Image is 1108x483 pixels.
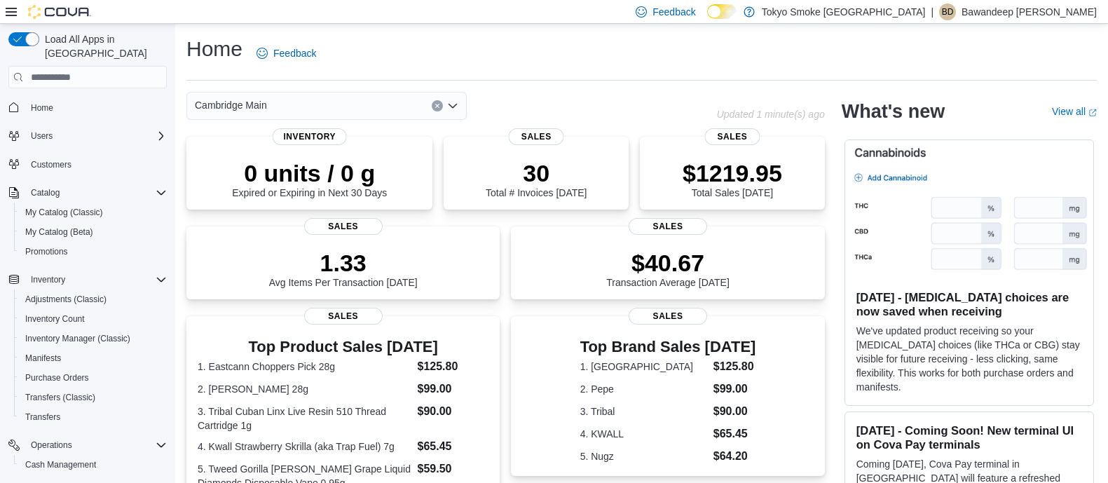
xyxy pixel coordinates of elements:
div: Expired or Expiring in Next 30 Days [232,159,387,198]
span: Manifests [25,353,61,364]
a: Adjustments (Classic) [20,291,112,308]
span: My Catalog (Classic) [20,204,167,221]
dt: 2. [PERSON_NAME] 28g [198,382,412,396]
span: Users [31,130,53,142]
span: Cash Management [25,459,96,470]
button: Adjustments (Classic) [14,290,172,309]
button: Inventory Manager (Classic) [14,329,172,348]
button: Inventory [25,271,71,288]
dt: 4. KWALL [580,427,708,441]
button: Transfers [14,407,172,427]
dt: 1. [GEOGRAPHIC_DATA] [580,360,708,374]
a: Cash Management [20,456,102,473]
h1: Home [186,35,242,63]
span: Users [25,128,167,144]
span: Sales [304,308,383,325]
img: Cova [28,5,91,19]
span: Transfers (Classic) [25,392,95,403]
h3: Top Brand Sales [DATE] [580,339,756,355]
span: Customers [25,156,167,173]
span: Inventory Manager (Classic) [20,330,167,347]
span: Sales [629,218,707,235]
dd: $90.00 [713,403,756,420]
span: Promotions [25,246,68,257]
button: Promotions [14,242,172,261]
svg: External link [1088,109,1097,117]
span: Home [31,102,53,114]
span: Catalog [31,187,60,198]
dt: 2. Pepe [580,382,708,396]
button: Customers [3,154,172,175]
p: Updated 1 minute(s) ago [717,109,825,120]
a: Feedback [251,39,322,67]
p: $40.67 [606,249,730,277]
a: Customers [25,156,77,173]
span: My Catalog (Beta) [25,226,93,238]
dd: $59.50 [418,461,489,477]
a: View allExternal link [1052,106,1097,117]
span: Sales [304,218,383,235]
h3: [DATE] - Coming Soon! New terminal UI on Cova Pay terminals [856,423,1082,451]
span: BD [942,4,954,20]
p: $1219.95 [683,159,782,187]
span: Adjustments (Classic) [25,294,107,305]
span: Operations [25,437,167,454]
button: Catalog [25,184,65,201]
div: Avg Items Per Transaction [DATE] [269,249,418,288]
div: Bawandeep Dhesi [939,4,956,20]
a: My Catalog (Classic) [20,204,109,221]
button: Users [25,128,58,144]
button: My Catalog (Classic) [14,203,172,222]
a: Inventory Count [20,311,90,327]
button: Manifests [14,348,172,368]
span: Inventory [272,128,347,145]
a: Transfers [20,409,66,426]
dd: $65.45 [418,438,489,455]
button: Open list of options [447,100,458,111]
button: Clear input [432,100,443,111]
span: Load All Apps in [GEOGRAPHIC_DATA] [39,32,167,60]
span: Cambridge Main [195,97,267,114]
button: Home [3,97,172,117]
span: Transfers [20,409,167,426]
div: Total # Invoices [DATE] [486,159,587,198]
span: Cash Management [20,456,167,473]
span: My Catalog (Beta) [20,224,167,240]
dd: $125.80 [418,358,489,375]
span: Manifests [20,350,167,367]
h3: [DATE] - [MEDICAL_DATA] choices are now saved when receiving [856,290,1082,318]
span: Purchase Orders [25,372,89,383]
button: Users [3,126,172,146]
button: My Catalog (Beta) [14,222,172,242]
p: We've updated product receiving so your [MEDICAL_DATA] choices (like THCa or CBG) stay visible fo... [856,324,1082,394]
dd: $64.20 [713,448,756,465]
dt: 1. Eastcann Choppers Pick 28g [198,360,412,374]
span: Inventory [31,274,65,285]
span: Feedback [652,5,695,19]
p: Tokyo Smoke [GEOGRAPHIC_DATA] [762,4,926,20]
a: Inventory Manager (Classic) [20,330,136,347]
button: Inventory [3,270,172,290]
span: Sales [629,308,707,325]
button: Cash Management [14,455,172,475]
span: Inventory Count [25,313,85,325]
p: | [931,4,933,20]
button: Purchase Orders [14,368,172,388]
button: Operations [25,437,78,454]
span: Operations [31,440,72,451]
dt: 3. Tribal [580,404,708,419]
button: Inventory Count [14,309,172,329]
span: Promotions [20,243,167,260]
span: Feedback [273,46,316,60]
span: Dark Mode [707,19,708,20]
h2: What's new [842,100,945,123]
span: Purchase Orders [20,369,167,386]
dd: $125.80 [713,358,756,375]
dt: 3. Tribal Cuban Linx Live Resin 510 Thread Cartridge 1g [198,404,412,433]
dd: $99.00 [418,381,489,397]
dt: 4. Kwall Strawberry Skrilla (aka Trap Fuel) 7g [198,440,412,454]
a: Transfers (Classic) [20,389,101,406]
a: Promotions [20,243,74,260]
a: Home [25,100,59,116]
span: Sales [509,128,564,145]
